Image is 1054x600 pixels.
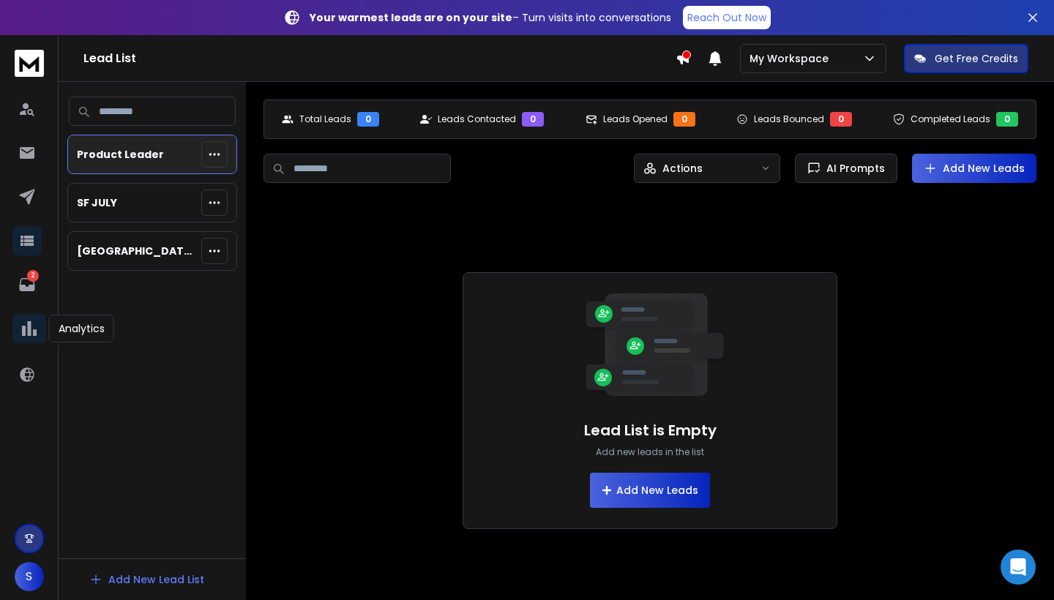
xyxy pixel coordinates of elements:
[904,44,1028,73] button: Get Free Credits
[935,51,1018,66] p: Get Free Credits
[49,315,114,342] div: Analytics
[27,270,39,282] p: 2
[15,50,44,77] img: logo
[15,562,44,591] button: S
[912,154,1036,183] button: Add New Leads
[584,420,717,440] h1: Lead List is Empty
[750,51,834,66] p: My Workspace
[795,154,897,183] button: AI Prompts
[662,161,703,176] p: Actions
[683,6,771,29] a: Reach Out Now
[1001,550,1036,585] div: Open Intercom Messenger
[996,112,1018,127] div: 0
[83,50,676,67] h1: Lead List
[357,112,379,127] div: 0
[310,10,671,25] p: – Turn visits into conversations
[310,10,512,25] strong: Your warmest leads are on your site
[830,112,852,127] div: 0
[603,113,668,125] p: Leads Opened
[754,113,824,125] p: Leads Bounced
[911,113,990,125] p: Completed Leads
[299,113,351,125] p: Total Leads
[77,195,117,210] p: SF JULY
[673,112,695,127] div: 0
[12,270,42,299] a: 2
[77,147,164,162] p: Product Leader
[590,473,710,508] button: Add New Leads
[821,161,885,176] span: AI Prompts
[77,244,195,258] p: [GEOGRAPHIC_DATA]
[924,161,1025,176] a: Add New Leads
[438,113,516,125] p: Leads Contacted
[687,10,766,25] p: Reach Out Now
[78,565,216,594] button: Add New Lead List
[596,446,704,458] p: Add new leads in the list
[522,112,544,127] div: 0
